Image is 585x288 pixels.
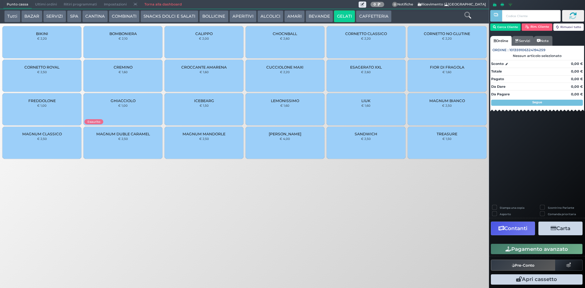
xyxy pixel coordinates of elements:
[36,31,48,36] span: BIKINI
[284,10,305,23] button: AMARI
[109,31,137,36] span: BOMBONIERA
[119,37,128,40] small: € 2,10
[502,10,560,22] input: Codice Cliente
[199,37,209,40] small: € 2,00
[571,62,583,66] strong: 0,00 €
[141,0,185,9] a: Torna alla dashboard
[491,222,535,235] button: Contanti
[22,132,62,136] span: MAGNUM CLASSICO
[491,84,505,89] strong: Da Dare
[491,92,510,96] strong: Da Pagare
[522,23,552,31] button: Rim. Cliente
[361,98,370,103] span: LIUK
[37,70,47,74] small: € 2,50
[429,98,465,103] span: MAGNUM BIANCO
[229,10,257,23] button: APERITIVI
[60,0,100,9] span: Ritiri programmati
[140,10,198,23] button: SNACKS DOLCI E SALATI
[345,31,387,36] span: CORNETTO CLASSICO
[361,137,371,140] small: € 2,50
[490,54,584,58] div: Nessun articolo selezionato
[28,98,56,103] span: FREDDOLONE
[119,70,128,74] small: € 1,60
[571,92,583,96] strong: 0,00 €
[355,132,377,136] span: SANDWICH
[491,244,583,254] button: Pagamento avanzato
[491,260,555,271] button: Pre-Conto
[361,104,370,107] small: € 1,60
[350,65,382,69] span: ESAGERATO XXL
[183,132,225,136] span: MAGNUM MANDORLE
[548,212,576,216] label: Comanda prioritaria
[118,137,128,140] small: € 2,50
[491,61,504,66] strong: Sconto
[43,10,66,23] button: SERVIZI
[280,104,289,107] small: € 1,60
[4,10,20,23] button: Tutti
[361,37,371,40] small: € 2,20
[334,10,355,23] button: GELATI
[67,10,81,23] button: SPA
[534,36,552,46] a: Note
[199,137,209,140] small: € 2,50
[24,65,59,69] span: CORNETTO ROYAL
[21,10,42,23] button: BAZAR
[532,100,542,104] strong: Segue
[424,31,470,36] span: CORNETTO NO GLUTINE
[491,77,504,81] strong: Pagato
[118,104,128,107] small: € 1,00
[442,37,452,40] small: € 2,20
[200,70,209,74] small: € 1,60
[442,137,452,140] small: € 1,50
[114,65,133,69] span: CREMINO
[361,70,371,74] small: € 2,60
[101,0,130,9] span: Impostazioni
[273,31,297,36] span: CHOCNBALL
[491,69,502,73] strong: Totale
[430,65,464,69] span: FIOR DI FRAGOLA
[195,31,213,36] span: CALIPPO
[442,104,452,107] small: € 2,50
[490,36,512,46] a: Ordine
[82,10,108,23] button: CANTINA
[37,37,47,40] small: € 2,20
[356,10,391,23] button: CAFFETTERIA
[571,69,583,73] strong: 0,00 €
[548,206,574,210] label: Scontrino Parlante
[199,10,228,23] button: BOLLICINE
[266,65,303,69] span: CUCCIOLONE MAXI
[111,98,136,103] span: GHIACCIOLO
[490,23,521,31] button: Cerca Cliente
[392,2,398,7] span: 0
[512,36,534,46] a: Servizi
[269,132,301,136] span: [PERSON_NAME]
[37,137,47,140] small: € 2,50
[492,48,509,53] span: Ordine :
[374,2,376,6] b: 0
[84,119,103,124] span: Esaurito
[280,137,290,140] small: € 4,00
[571,84,583,89] strong: 0,00 €
[32,0,60,9] span: Ultimi ordini
[509,48,545,53] span: 101359106324194259
[500,212,511,216] label: Asporto
[257,10,283,23] button: ALCOLICI
[200,104,209,107] small: € 1,50
[491,274,583,285] button: Apri cassetto
[37,104,47,107] small: € 1,00
[109,10,140,23] button: COMBINATI
[280,70,290,74] small: € 2,20
[571,77,583,81] strong: 0,00 €
[306,10,333,23] button: BEVANDE
[194,98,214,103] span: ICEBEARG
[271,98,299,103] span: LEMONISSIMO
[442,70,452,74] small: € 1,60
[437,132,457,136] span: TREASURE
[3,0,32,9] span: Punto cassa
[538,222,583,235] button: Carta
[181,65,227,69] span: CROCCANTE AMARENA
[500,206,524,210] label: Stampa una copia
[553,23,584,31] button: Rimuovi tutto
[280,37,290,40] small: € 2,60
[96,132,150,136] span: MAGNUM DUBLE CARAMEL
